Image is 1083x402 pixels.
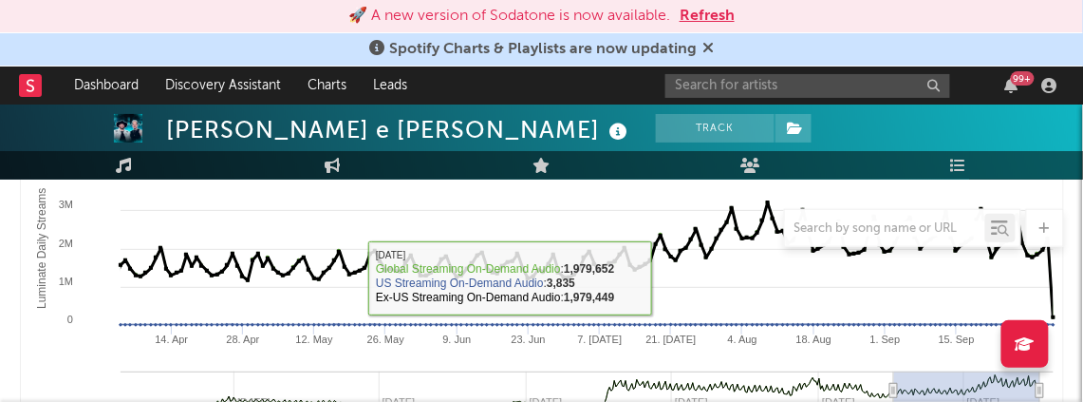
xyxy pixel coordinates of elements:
text: 1M [58,276,72,287]
text: 9. Jun [442,334,471,345]
text: 28. Apr [226,334,259,345]
text: 14. Apr [155,334,188,345]
text: Luminate Daily Streams [35,188,48,309]
button: Track [656,114,775,143]
span: Dismiss [702,42,714,57]
button: 99+ [1005,78,1018,93]
a: Discovery Assistant [152,67,294,105]
text: 18. Aug [795,334,831,345]
text: 23. Jun [511,334,545,345]
text: 12. May [295,334,333,345]
text: 26. May [366,334,404,345]
text: 4. Aug [727,334,756,345]
div: 🚀 A new version of Sodatone is now available. [348,5,670,28]
div: 99 + [1011,71,1035,86]
div: [PERSON_NAME] e [PERSON_NAME] [166,114,632,145]
text: 21. [DATE] [645,334,696,345]
text: 1. Sep [869,334,900,345]
input: Search for artists [665,74,950,98]
a: Leads [360,67,420,105]
text: 15. Sep [938,334,974,345]
button: Refresh [680,5,735,28]
a: Charts [294,67,360,105]
span: Spotify Charts & Playlists are now updating [389,42,697,57]
input: Search by song name or URL [785,221,985,237]
a: Dashboard [61,67,152,105]
text: 0 [66,314,72,325]
text: 7. [DATE] [577,334,622,345]
text: 3M [58,199,72,210]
